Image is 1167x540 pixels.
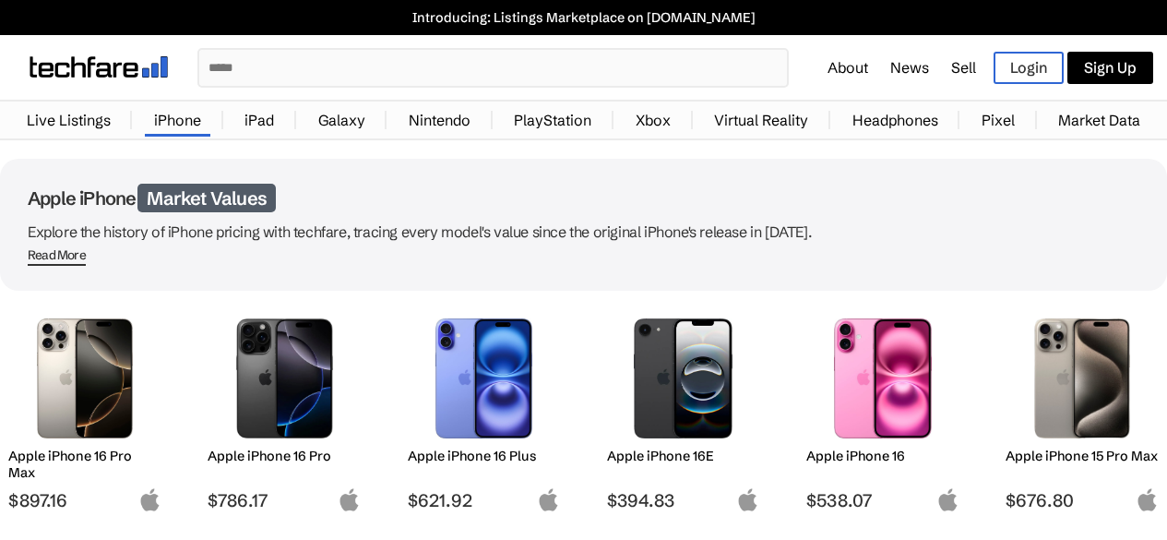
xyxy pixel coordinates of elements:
h2: Apple iPhone 16 Pro [208,448,361,464]
a: Headphones [843,102,947,138]
span: Read More [28,247,86,266]
img: iPhone 16 Plus [422,318,547,438]
a: iPhone [145,102,210,138]
a: Xbox [626,102,680,138]
img: iPhone 16 Pro Max [22,318,148,438]
a: Sell [951,58,976,77]
h2: Apple iPhone 15 Pro Max [1006,448,1159,464]
a: Virtual Reality [705,102,817,138]
span: $786.17 [208,489,361,511]
h1: Apple iPhone [28,186,1139,210]
a: Sign Up [1067,52,1153,84]
a: PlayStation [505,102,601,138]
p: Explore the history of iPhone pricing with techfare, tracing every model's value since the origin... [28,219,1139,245]
span: $394.83 [607,489,760,511]
h2: Apple iPhone 16 Pro Max [8,448,161,481]
h2: Apple iPhone 16 [806,448,959,464]
a: News [890,58,929,77]
h2: Apple iPhone 16 Plus [408,448,561,464]
img: apple-logo [138,488,161,511]
div: Read More [28,247,86,263]
span: Market Values [137,184,276,212]
span: $538.07 [806,489,959,511]
a: iPhone 16 Apple iPhone 16 $538.07 apple-logo [798,309,968,511]
img: apple-logo [736,488,759,511]
a: iPhone 15 Pro Max Apple iPhone 15 Pro Max $676.80 apple-logo [997,309,1167,511]
img: iPhone 15 Pro Max [1019,318,1145,438]
a: iPad [235,102,283,138]
a: Pixel [972,102,1024,138]
span: $621.92 [408,489,561,511]
img: apple-logo [1136,488,1159,511]
a: Market Data [1049,102,1149,138]
a: Introducing: Listings Marketplace on [DOMAIN_NAME] [9,9,1158,26]
img: apple-logo [936,488,959,511]
a: About [828,58,868,77]
span: $897.16 [8,489,161,511]
a: Login [994,52,1064,84]
span: $676.80 [1006,489,1159,511]
img: apple-logo [338,488,361,511]
a: Live Listings [18,102,120,138]
img: iPhone 16 Pro [221,318,347,438]
img: techfare logo [30,56,168,78]
h2: Apple iPhone 16E [607,448,760,464]
img: iPhone 16E [621,318,746,438]
a: Nintendo [399,102,480,138]
a: iPhone 16E Apple iPhone 16E $394.83 apple-logo [599,309,768,511]
a: iPhone 16 Pro Apple iPhone 16 Pro $786.17 apple-logo [199,309,369,511]
a: iPhone 16 Plus Apple iPhone 16 Plus $621.92 apple-logo [399,309,568,511]
a: Galaxy [309,102,375,138]
img: iPhone 16 [820,318,946,438]
img: apple-logo [537,488,560,511]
